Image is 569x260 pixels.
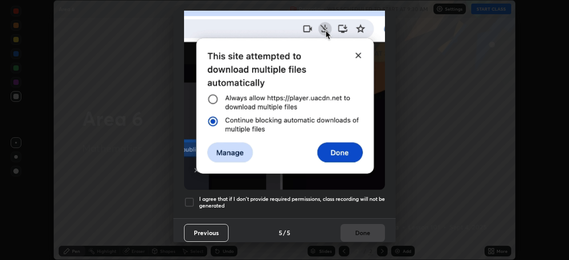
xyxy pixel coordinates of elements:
[279,228,282,237] h4: 5
[199,196,385,209] h5: I agree that if I don't provide required permissions, class recording will not be generated
[287,228,290,237] h4: 5
[283,228,286,237] h4: /
[184,224,228,242] button: Previous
